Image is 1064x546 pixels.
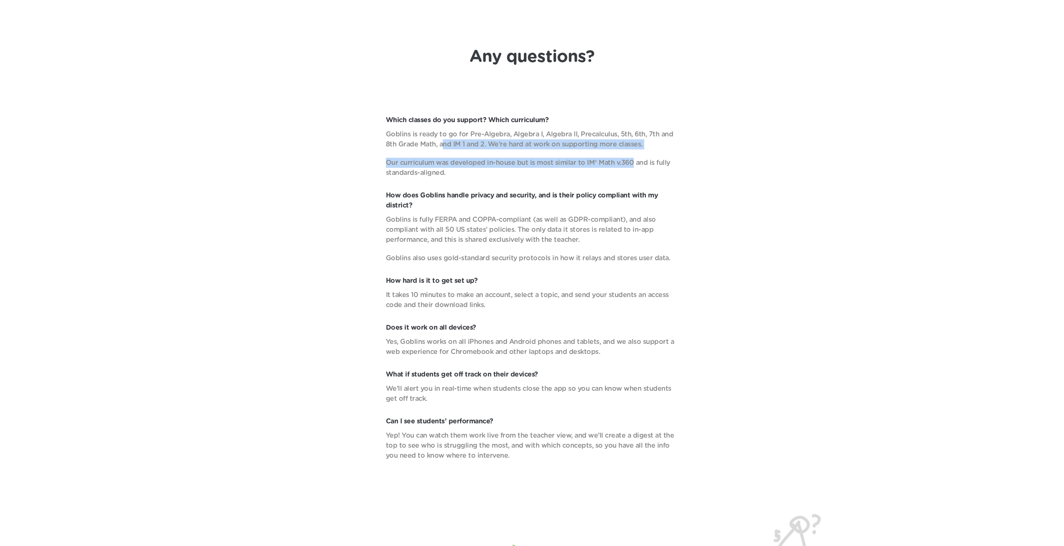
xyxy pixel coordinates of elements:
[386,431,679,461] p: Yep! You can watch them work live from the teacher view, and we’ll create a digest at the top to ...
[386,129,679,149] p: Goblins is ready to go for Pre-Algebra, Algebra I, Algebra II, Precalculus, 5th, 6th, 7th and 8th...
[469,47,595,67] h1: Any questions?
[386,369,679,379] p: What if students get off track on their devices?
[386,115,679,125] p: Which classes do you support? Which curriculum?
[386,290,679,310] p: It takes 10 minutes to make an account, select a topic, and send your students an access code and...
[386,190,679,210] p: How does Goblins handle privacy and security, and is their policy compliant with my district?
[386,215,679,245] p: Goblins is fully FERPA and COPPA-compliant (as well as GDPR-compliant), and also compliant with a...
[386,416,679,426] p: Can I see students’ performance?
[386,158,679,178] p: Our curriculum was developed in-house but is most similar to IM® Math v.360 and is fully standard...
[386,323,679,333] p: Does it work on all devices?
[386,253,679,263] p: Goblins also uses gold-standard security protocols in how it relays and stores user data.
[386,276,679,286] p: How hard is it to get set up?
[386,337,679,357] p: Yes, Goblins works on all iPhones and Android phones and tablets, and we also support a web exper...
[386,384,679,404] p: We’ll alert you in real-time when students close the app so you can know when students get off tr...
